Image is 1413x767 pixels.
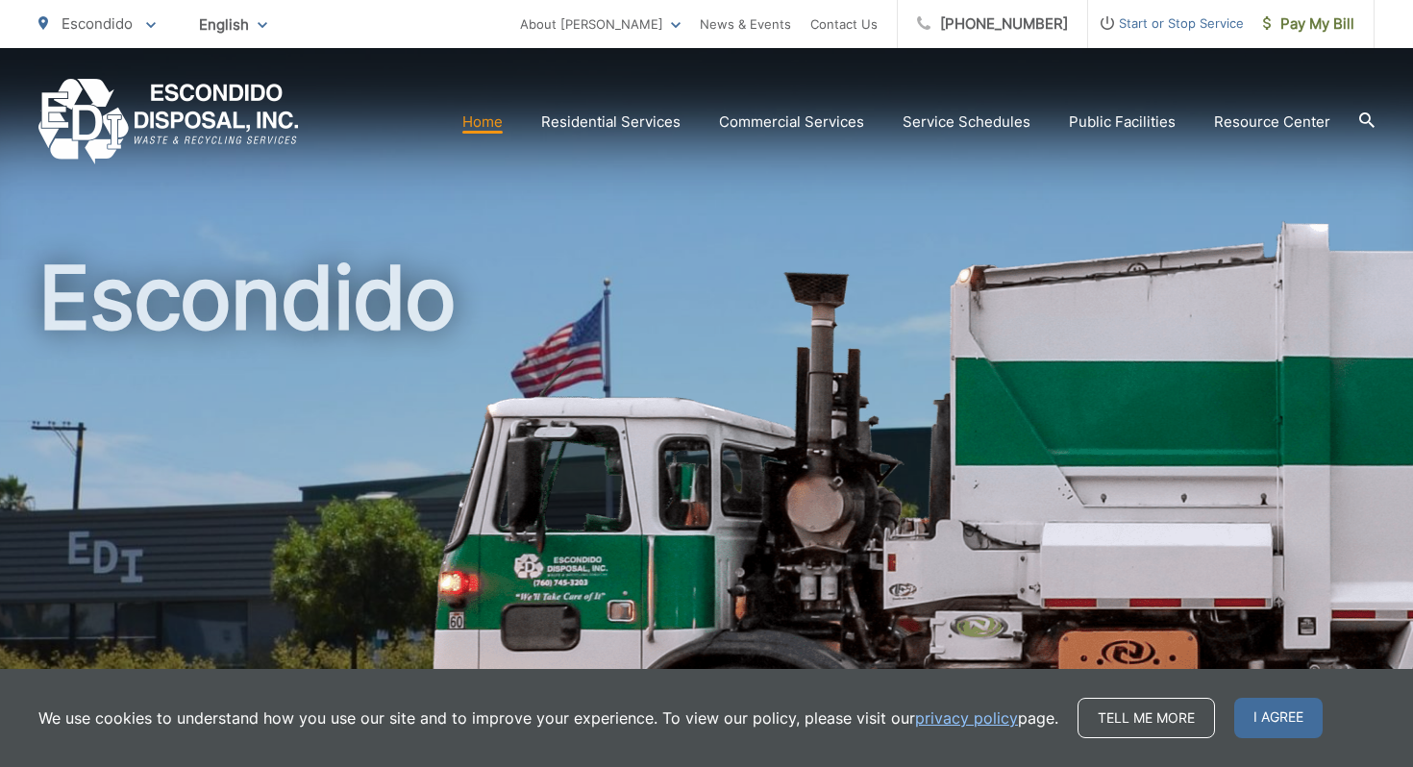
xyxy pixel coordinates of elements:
[38,79,299,164] a: EDCD logo. Return to the homepage.
[903,111,1030,134] a: Service Schedules
[719,111,864,134] a: Commercial Services
[62,14,133,33] span: Escondido
[38,706,1058,730] p: We use cookies to understand how you use our site and to improve your experience. To view our pol...
[1078,698,1215,738] a: Tell me more
[520,12,681,36] a: About [PERSON_NAME]
[810,12,878,36] a: Contact Us
[462,111,503,134] a: Home
[1263,12,1354,36] span: Pay My Bill
[1069,111,1176,134] a: Public Facilities
[1234,698,1323,738] span: I agree
[541,111,681,134] a: Residential Services
[1214,111,1330,134] a: Resource Center
[185,8,282,41] span: English
[915,706,1018,730] a: privacy policy
[700,12,791,36] a: News & Events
